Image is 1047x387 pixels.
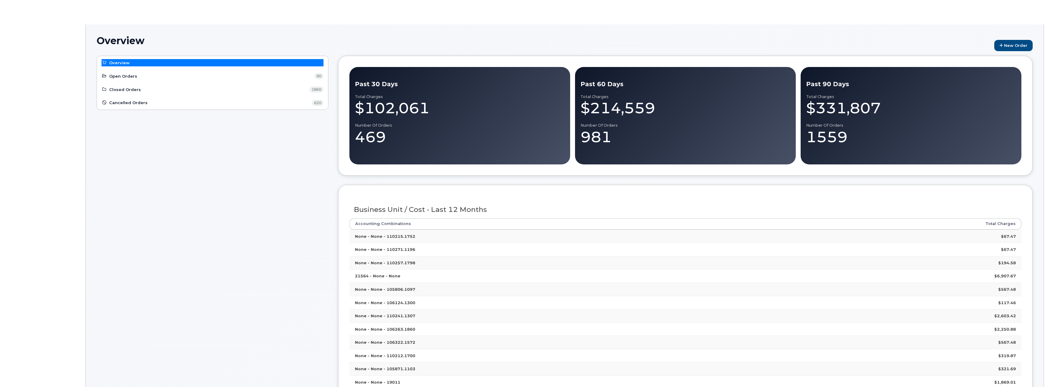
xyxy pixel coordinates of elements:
div: $102,061 [355,99,565,117]
strong: $567.48 [998,287,1016,292]
strong: $321.69 [998,366,1016,371]
a: Open Orders 90 [102,72,323,80]
a: New Order [994,40,1033,51]
div: Total Charges [581,94,790,99]
strong: $67.47 [1001,234,1016,239]
strong: $67.47 [1001,247,1016,252]
span: Closed Orders [109,87,141,93]
strong: None - None - 110257.1798 [355,260,415,265]
strong: $1,869.01 [994,380,1016,385]
strong: None - None - 110212.1700 [355,353,415,358]
strong: $117.46 [998,300,1016,305]
strong: None - None - 105806.1097 [355,287,415,292]
strong: $6,907.67 [994,273,1016,278]
div: 981 [581,128,790,146]
span: 620 [312,100,323,106]
div: 1559 [806,128,1016,146]
strong: None - None - 106124.1300 [355,300,415,305]
h1: Overview [97,35,991,46]
div: Past 90 Days [806,80,1016,89]
a: Cancelled Orders 620 [102,99,323,107]
strong: $319.87 [998,353,1016,358]
span: Open Orders [109,73,137,79]
strong: $2,603.42 [994,313,1016,318]
span: 90 [314,73,323,79]
strong: $2,250.88 [994,327,1016,332]
div: $331,807 [806,99,1016,117]
strong: None - None - 110215.1752 [355,234,415,239]
strong: None - None - 110271.1196 [355,247,415,252]
strong: None - None - 105871.1103 [355,366,415,371]
a: Closed Orders 1860 [102,86,323,93]
strong: None - None - 110241.1307 [355,313,415,318]
div: 469 [355,128,565,146]
strong: None - None - 19011 [355,380,400,385]
div: $214,559 [581,99,790,117]
div: Number of Orders [806,123,1016,128]
strong: $194.58 [998,260,1016,265]
a: Overview [102,59,323,66]
div: Number of Orders [581,123,790,128]
strong: 21564 - None - None [355,273,400,278]
span: 1860 [309,86,323,93]
strong: None - None - 106322.1572 [355,340,415,345]
h3: Business Unit / Cost - Last 12 Months [354,206,1017,213]
div: Number of Orders [355,123,565,128]
span: Cancelled Orders [109,100,148,106]
th: Accounting Combinations [349,218,777,229]
span: Overview [109,60,130,66]
div: Past 30 Days [355,80,565,89]
strong: None - None - 106263.1860 [355,327,415,332]
div: Past 60 Days [581,80,790,89]
th: Total Charges [777,218,1021,229]
div: Total Charges [355,94,565,99]
div: Total Charges [806,94,1016,99]
strong: $567.48 [998,340,1016,345]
